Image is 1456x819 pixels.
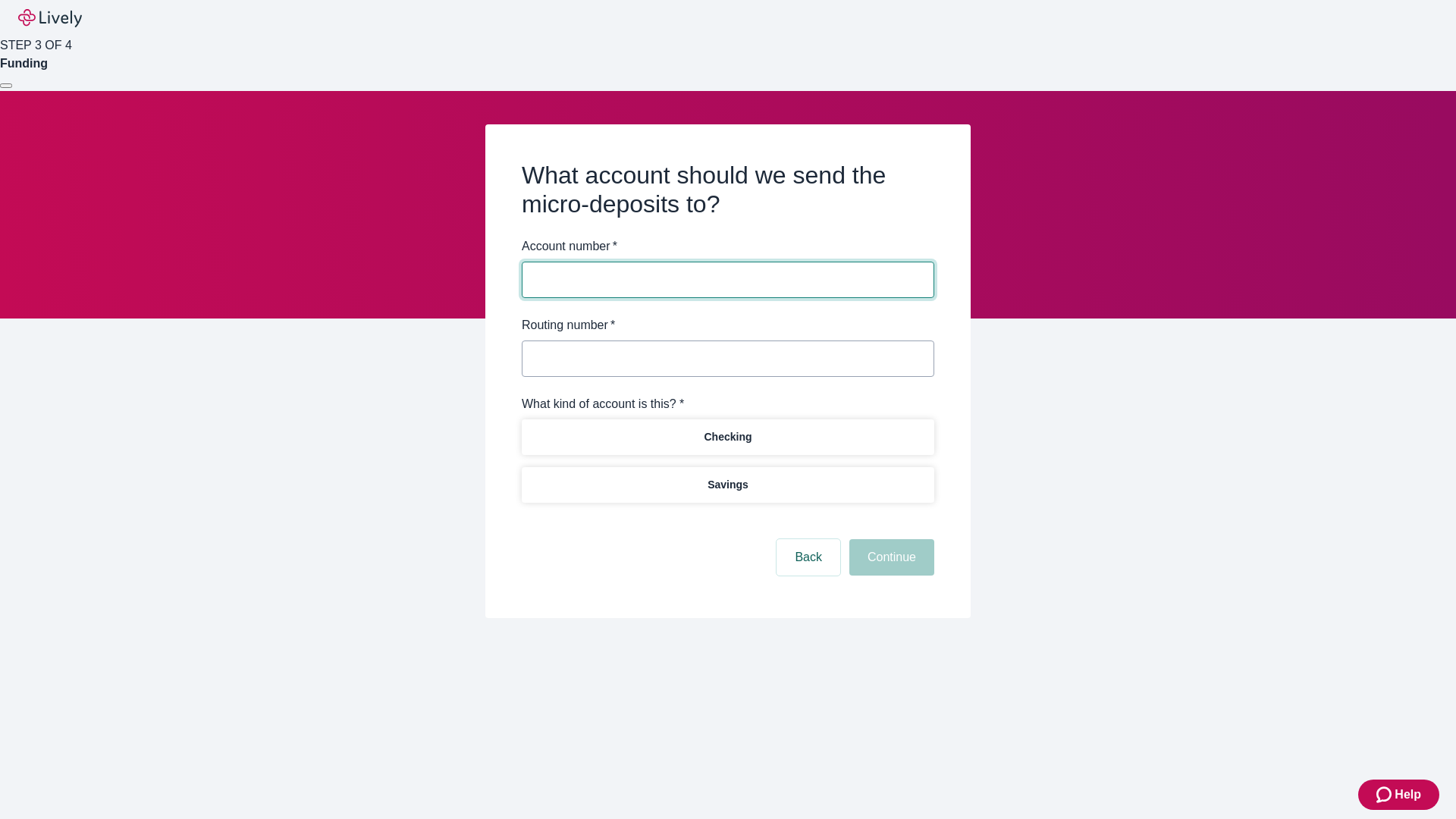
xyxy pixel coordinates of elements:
[522,316,615,334] label: Routing number
[522,237,617,256] label: Account number
[522,467,934,503] button: Savings
[522,419,934,455] button: Checking
[522,395,684,413] label: What kind of account is this? *
[708,477,748,493] p: Savings
[1395,786,1421,804] span: Help
[777,539,840,576] button: Back
[18,9,82,27] img: Lively
[522,161,934,219] h2: What account should we send the micro-deposits to?
[1358,780,1439,810] button: Zendesk support iconHelp
[1376,786,1395,804] svg: Zendesk support icon
[704,429,752,445] p: Checking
